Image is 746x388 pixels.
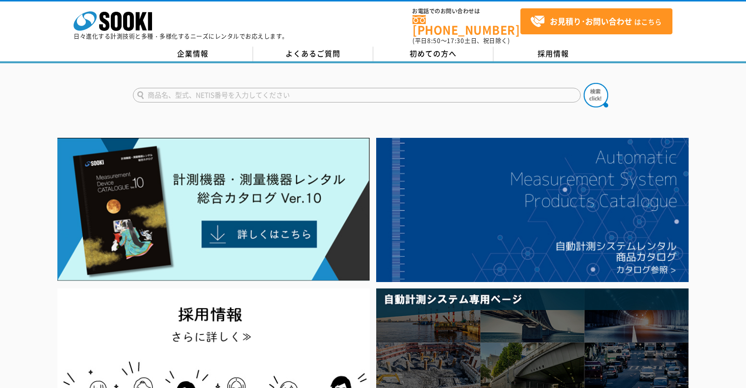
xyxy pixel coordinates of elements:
span: お電話でのお問い合わせは [412,8,520,14]
span: はこちら [530,14,662,29]
a: お見積り･お問い合わせはこちら [520,8,672,34]
a: 初めての方へ [373,47,493,61]
img: Catalog Ver10 [57,138,370,281]
a: [PHONE_NUMBER] [412,15,520,35]
span: 17:30 [447,36,464,45]
span: 8:50 [427,36,441,45]
img: btn_search.png [584,83,608,107]
a: 企業情報 [133,47,253,61]
p: 日々進化する計測技術と多種・多様化するニーズにレンタルでお応えします。 [74,33,288,39]
a: 採用情報 [493,47,614,61]
span: 初めての方へ [410,48,457,59]
strong: お見積り･お問い合わせ [550,15,632,27]
a: よくあるご質問 [253,47,373,61]
input: 商品名、型式、NETIS番号を入力してください [133,88,581,103]
img: 自動計測システムカタログ [376,138,689,282]
span: (平日 ～ 土日、祝日除く) [412,36,510,45]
